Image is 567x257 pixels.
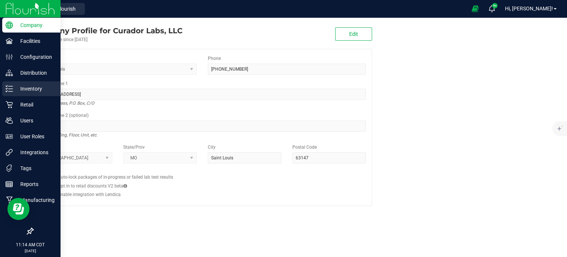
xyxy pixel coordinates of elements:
[39,169,366,174] h2: Configs
[13,100,57,109] p: Retail
[292,144,317,151] label: Postal Code
[335,27,372,41] button: Edit
[6,21,13,29] inline-svg: Company
[13,132,57,141] p: User Roles
[6,69,13,77] inline-svg: Distribution
[6,53,13,61] inline-svg: Configuration
[13,53,57,61] p: Configuration
[13,164,57,173] p: Tags
[493,4,496,7] span: 9+
[13,196,57,204] p: Manufacturing
[32,25,182,36] div: Curador Labs, LLC
[13,148,57,157] p: Integrations
[13,116,57,125] p: Users
[123,144,145,151] label: State/Prov
[6,37,13,45] inline-svg: Facilities
[6,133,13,140] inline-svg: User Roles
[39,89,366,100] input: Address
[13,68,57,77] p: Distribution
[13,84,57,93] p: Inventory
[32,36,182,43] div: Account active since [DATE]
[6,85,13,92] inline-svg: Inventory
[3,248,57,254] p: [DATE]
[58,191,121,198] label: Enable integration with Lendica
[3,241,57,248] p: 11:14 AM CDT
[6,101,13,108] inline-svg: Retail
[13,180,57,189] p: Reports
[39,112,89,119] label: Address Line 2 (optional)
[7,198,30,220] iframe: Resource center
[58,174,173,180] label: Auto-lock packages of in-progress or failed lab test results
[6,149,13,156] inline-svg: Integrations
[208,144,216,151] label: City
[505,6,553,11] span: Hi, [PERSON_NAME]!
[349,31,358,37] span: Edit
[6,117,13,124] inline-svg: Users
[6,165,13,172] inline-svg: Tags
[6,180,13,188] inline-svg: Reports
[13,37,57,45] p: Facilities
[39,99,94,108] i: Street address, P.O. Box, C/O
[6,196,13,204] inline-svg: Manufacturing
[208,64,366,75] input: (123) 456-7890
[208,55,221,62] label: Phone
[208,152,281,163] input: City
[39,121,366,132] input: Suite, Building, Unit, etc.
[13,21,57,30] p: Company
[39,131,97,139] i: Suite, Building, Floor, Unit, etc.
[58,183,127,189] label: Opt in to retail discounts V2 beta
[467,1,484,16] span: Open Ecommerce Menu
[292,152,366,163] input: Postal Code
